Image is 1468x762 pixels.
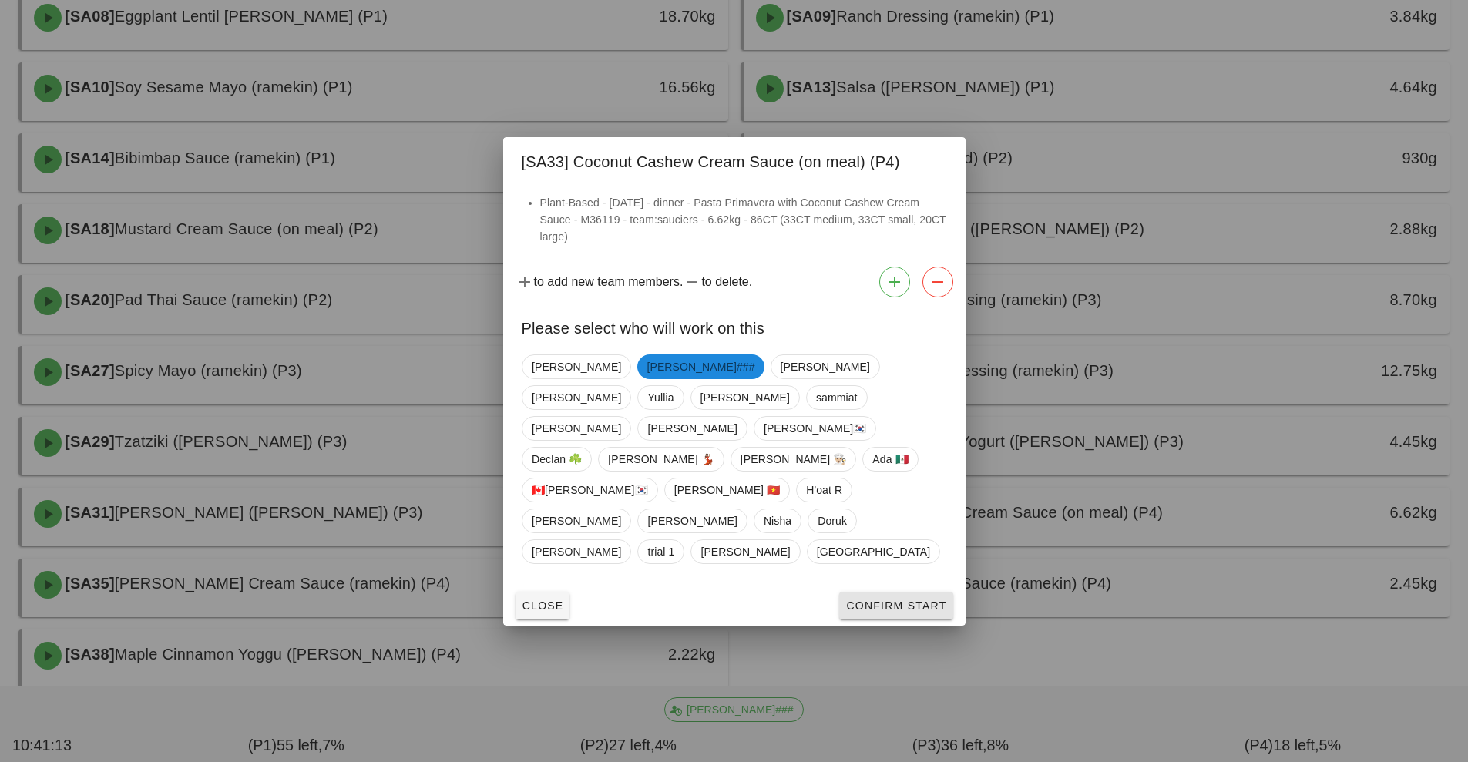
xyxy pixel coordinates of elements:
[806,478,842,502] span: H'oat R
[522,599,564,612] span: Close
[839,592,952,619] button: Confirm Start
[872,448,908,471] span: Ada 🇲🇽
[780,355,869,378] span: [PERSON_NAME]
[532,386,621,409] span: [PERSON_NAME]
[532,417,621,440] span: [PERSON_NAME]
[700,540,790,563] span: [PERSON_NAME]
[647,509,737,532] span: [PERSON_NAME]
[740,448,846,471] span: [PERSON_NAME] 👨🏼‍🍳
[532,355,621,378] span: [PERSON_NAME]
[532,509,621,532] span: [PERSON_NAME]
[700,386,789,409] span: [PERSON_NAME]
[815,386,857,409] span: sammiat
[647,386,674,409] span: Yullia
[516,592,570,619] button: Close
[608,448,714,471] span: [PERSON_NAME] 💃🏽
[674,478,780,502] span: [PERSON_NAME] 🇻🇳
[647,540,674,563] span: trial 1
[647,417,737,440] span: [PERSON_NAME]
[818,509,847,532] span: Doruk
[816,540,929,563] span: [GEOGRAPHIC_DATA]
[647,354,754,379] span: [PERSON_NAME]###
[503,137,966,182] div: [SA33] Coconut Cashew Cream Sauce (on meal) (P4)
[540,194,947,245] li: Plant-Based - [DATE] - dinner - Pasta Primavera with Coconut Cashew Cream Sauce - M36119 - team:s...
[763,417,866,440] span: [PERSON_NAME]🇰🇷
[532,478,648,502] span: 🇨🇦[PERSON_NAME]🇰🇷
[845,599,946,612] span: Confirm Start
[763,509,791,532] span: Nisha
[532,448,582,471] span: Declan ☘️
[532,540,621,563] span: [PERSON_NAME]
[503,304,966,348] div: Please select who will work on this
[503,260,966,304] div: to add new team members. to delete.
